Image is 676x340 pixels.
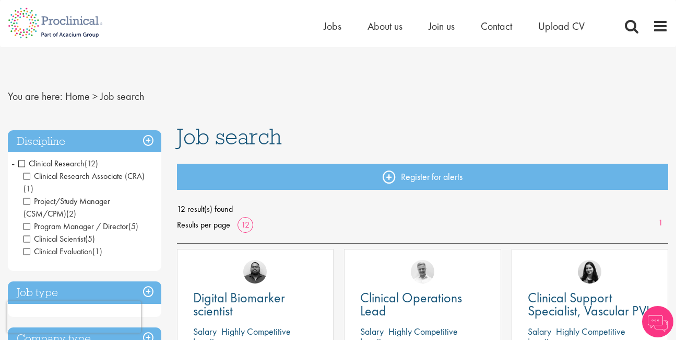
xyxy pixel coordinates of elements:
span: - [11,155,15,171]
span: Clinical Support Specialist, Vascular PVI [528,289,649,320]
span: Salary [360,325,384,337]
span: (2) [66,208,76,219]
span: Clinical Operations Lead [360,289,462,320]
a: breadcrumb link [65,89,90,103]
span: Project/Study Manager (CSM/CPM) [23,196,110,219]
span: Clinical Evaluation [23,246,92,257]
span: Program Manager / Director [23,221,138,232]
span: 12 result(s) found [177,201,668,217]
span: > [92,89,98,103]
a: Register for alerts [177,164,668,190]
a: Contact [481,19,512,33]
span: (1) [23,183,33,194]
span: Clinical Research Associate (CRA) [23,171,145,182]
p: Highly Competitive [221,325,291,337]
span: You are here: [8,89,63,103]
span: (5) [128,221,138,232]
iframe: reCAPTCHA [7,301,141,333]
img: Ashley Bennett [243,260,267,284]
span: Clinical Research Associate (CRA) [23,171,145,194]
a: Clinical Operations Lead [360,291,484,318]
span: Clinical Research [18,158,98,169]
span: Digital Biomarker scientist [193,289,285,320]
a: About us [367,19,402,33]
a: Digital Biomarker scientist [193,291,317,318]
a: Jobs [324,19,341,33]
span: Clinical Scientist [23,233,85,244]
h3: Discipline [8,130,161,153]
span: (12) [85,158,98,169]
span: Clinical Evaluation [23,246,102,257]
span: Job search [100,89,144,103]
span: Clinical Scientist [23,233,95,244]
span: Salary [193,325,217,337]
p: Highly Competitive [556,325,625,337]
h3: Job type [8,281,161,304]
a: Upload CV [538,19,585,33]
span: (5) [85,233,95,244]
span: Program Manager / Director [23,221,128,232]
span: Job search [177,122,282,151]
a: 1 [653,217,668,229]
span: (1) [92,246,102,257]
a: 12 [238,219,253,230]
p: Highly Competitive [388,325,458,337]
span: Salary [528,325,551,337]
a: Join us [429,19,455,33]
a: Clinical Support Specialist, Vascular PVI [528,291,652,318]
span: Clinical Research [18,158,85,169]
img: Joshua Bye [411,260,434,284]
img: Chatbot [642,306,673,337]
span: Results per page [177,217,230,233]
img: Indre Stankeviciute [578,260,601,284]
